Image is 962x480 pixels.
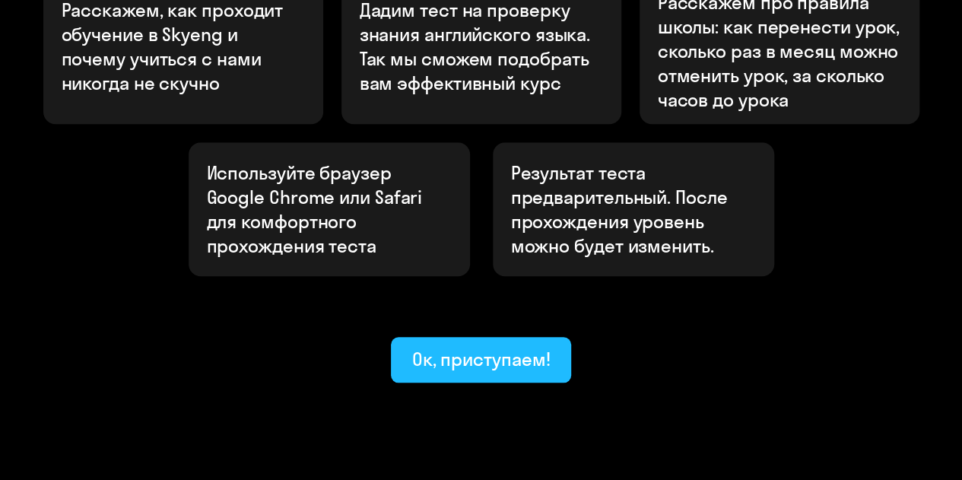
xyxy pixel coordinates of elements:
p: Результат теста предварительный. После прохождения уровень можно будет изменить. [511,161,756,258]
div: Ок, приступаем! [412,347,551,371]
p: Используйте браузер Google Chrome или Safari для комфортного прохождения теста [207,161,452,258]
button: Ок, приступаем! [391,337,572,383]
